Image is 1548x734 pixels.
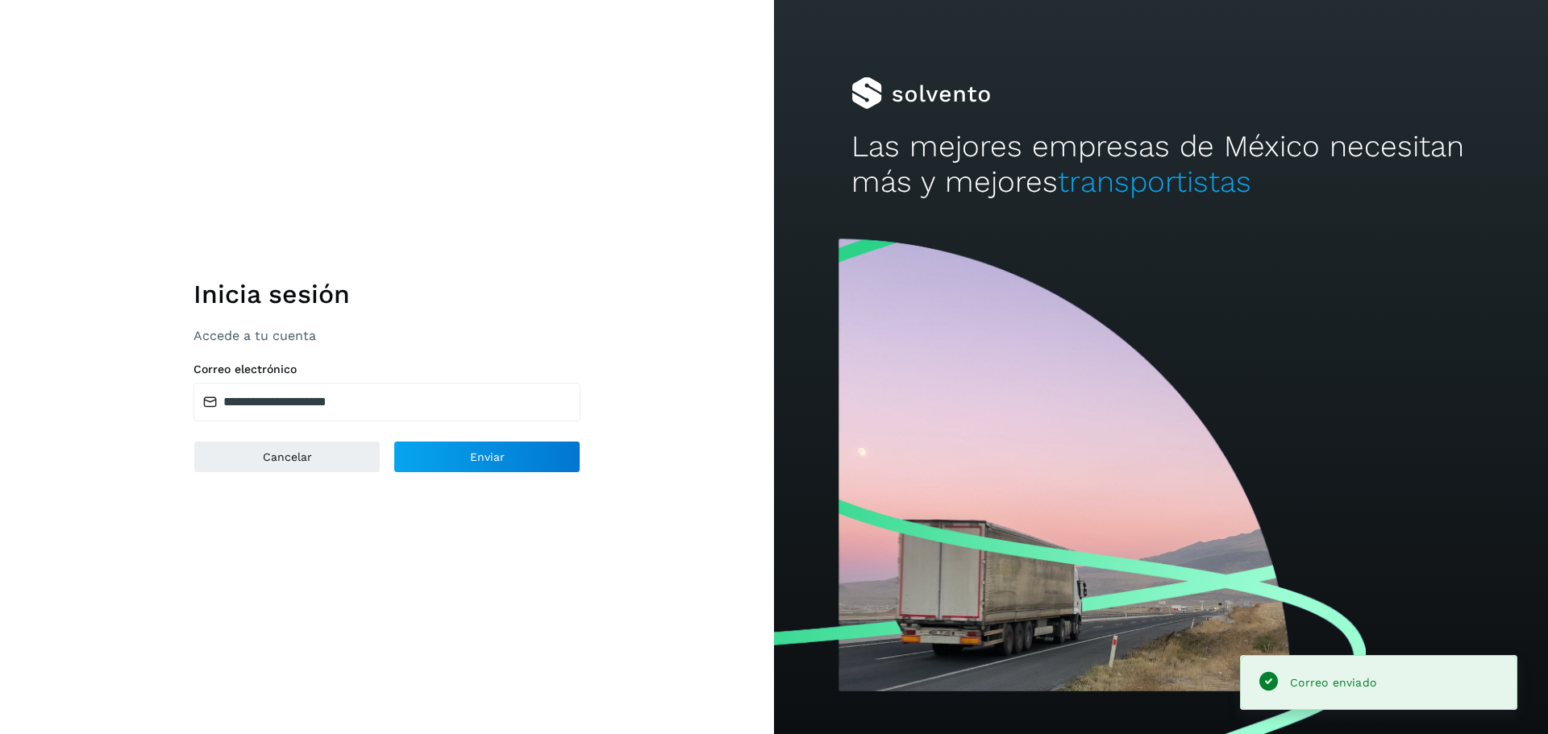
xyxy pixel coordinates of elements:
[193,363,580,376] label: Correo electrónico
[851,129,1471,201] h2: Las mejores empresas de México necesitan más y mejores
[263,451,312,462] span: Cancelar
[393,441,580,473] button: Enviar
[1058,164,1251,199] span: transportistas
[470,451,505,462] span: Enviar
[1290,676,1376,689] span: Correo enviado
[193,279,580,309] h1: Inicia sesión
[193,328,580,343] p: Accede a tu cuenta
[193,441,381,473] button: Cancelar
